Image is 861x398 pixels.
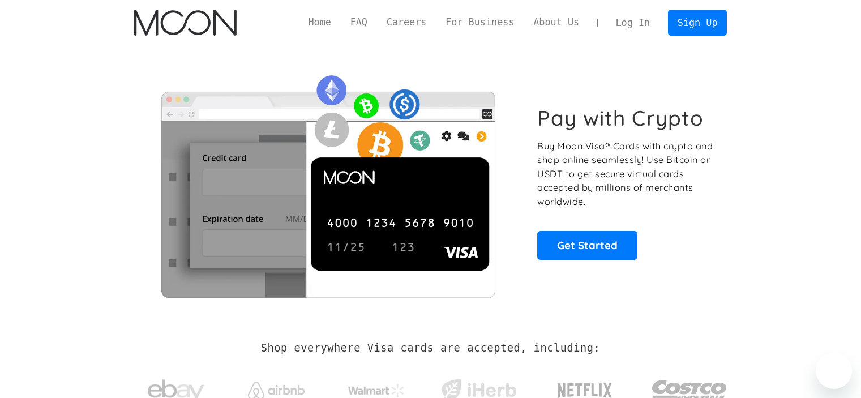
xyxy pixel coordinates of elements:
img: Moon Cards let you spend your crypto anywhere Visa is accepted. [134,67,522,297]
a: Log In [606,10,659,35]
img: Moon Logo [134,10,237,36]
a: For Business [436,15,524,29]
a: Careers [377,15,436,29]
a: Sign Up [668,10,727,35]
h1: Pay with Crypto [537,105,704,131]
a: Home [299,15,341,29]
iframe: Button to launch messaging window [816,353,852,389]
p: Buy Moon Visa® Cards with crypto and shop online seamlessly! Use Bitcoin or USDT to get secure vi... [537,139,714,209]
a: FAQ [341,15,377,29]
a: home [134,10,237,36]
h2: Shop everywhere Visa cards are accepted, including: [261,342,600,354]
a: Get Started [537,231,637,259]
a: About Us [524,15,589,29]
img: Walmart [348,384,405,397]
